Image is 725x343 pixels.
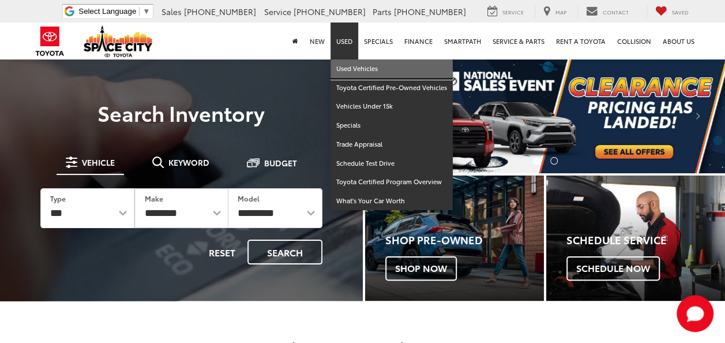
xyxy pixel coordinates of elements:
[50,193,66,203] label: Type
[533,157,540,165] li: Go to slide number 1.
[502,8,524,16] span: Service
[330,173,453,192] a: Toyota Certified Program Overview
[577,5,637,18] a: Contact
[330,192,453,210] a: What's Your Car Worth
[82,158,115,166] span: Vehicle
[546,176,725,301] a: Schedule Service Schedule Now
[677,295,713,332] button: Toggle Chat Window
[566,234,725,246] h4: Schedule Service
[28,23,72,60] img: Toyota
[264,159,297,167] span: Budget
[438,23,487,59] a: SmartPath
[647,5,697,18] a: My Saved Vehicles
[139,7,140,16] span: ​
[546,176,725,301] div: Toyota
[287,23,304,59] a: Home
[247,240,322,264] button: Search
[330,97,453,116] a: Vehicles Under 15k
[294,6,366,17] span: [PHONE_NUMBER]
[657,23,700,59] a: About Us
[385,256,457,281] span: Shop Now
[330,23,358,59] a: Used
[78,7,136,16] span: Select Language
[304,23,330,59] a: New
[78,7,150,16] a: Select Language​
[199,240,245,264] button: Reset
[487,23,550,59] a: Service & Parts
[184,6,256,17] span: [PHONE_NUMBER]
[671,81,725,150] button: Click to view next picture.
[555,8,566,16] span: Map
[264,6,291,17] span: Service
[672,8,689,16] span: Saved
[394,6,466,17] span: [PHONE_NUMBER]
[535,5,575,18] a: Map
[365,176,544,301] div: Toyota
[238,193,260,203] label: Model
[365,176,544,301] a: Shop Pre-Owned Shop Now
[358,23,399,59] a: Specials
[24,101,339,124] h3: Search Inventory
[142,7,150,16] span: ▼
[550,23,611,59] a: Rent a Toyota
[550,157,558,165] li: Go to slide number 2.
[566,256,660,281] span: Schedule Now
[399,23,438,59] a: Finance
[479,5,532,18] a: Service
[330,59,453,79] a: Used Vehicles
[611,23,657,59] a: Collision
[330,116,453,135] a: Specials
[144,193,163,203] label: Make
[168,158,209,166] span: Keyword
[330,79,453,98] a: Toyota Certified Pre-Owned Vehicles
[330,135,453,154] a: Trade Appraisal
[385,234,544,246] h4: Shop Pre-Owned
[603,8,629,16] span: Contact
[373,6,392,17] span: Parts
[677,295,713,332] svg: Start Chat
[84,25,153,57] img: Space City Toyota
[330,154,453,173] a: Schedule Test Drive
[161,6,182,17] span: Sales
